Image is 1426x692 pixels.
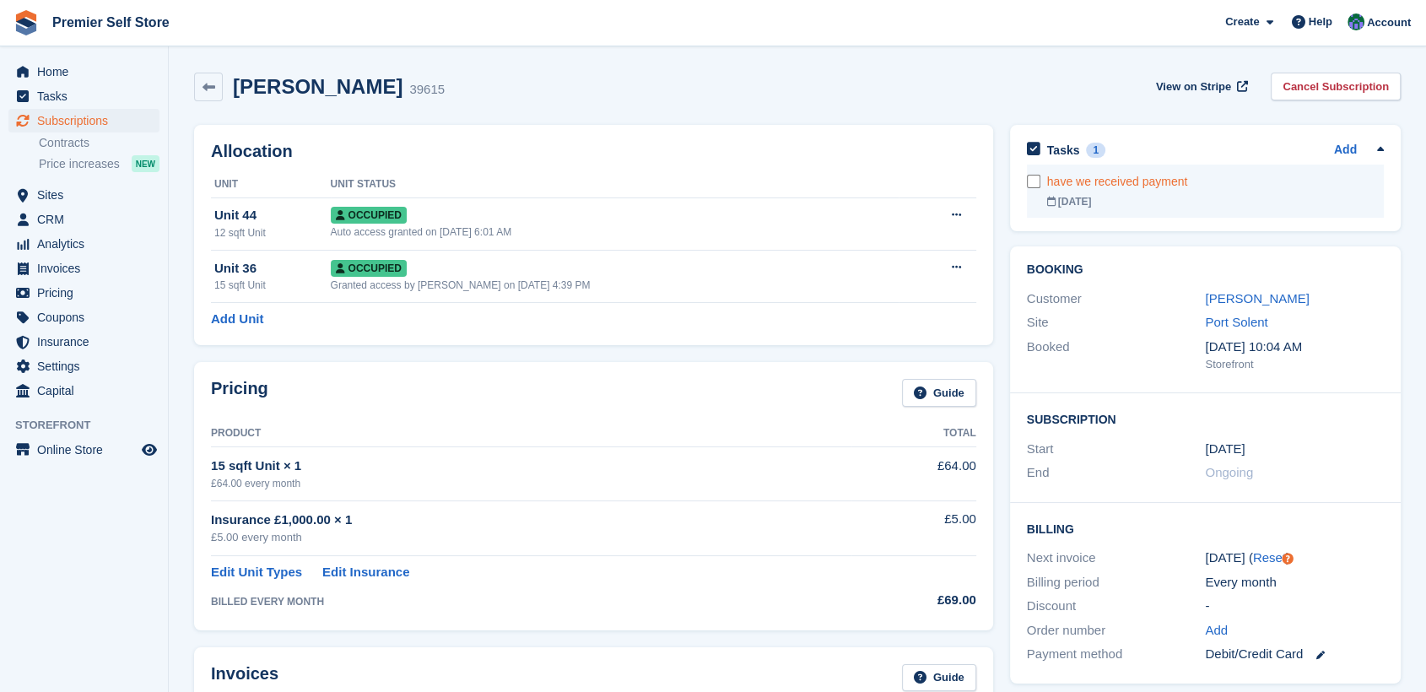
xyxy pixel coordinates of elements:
img: stora-icon-8386f47178a22dfd0bd8f6a31ec36ba5ce8667c1dd55bd0f319d3a0aa187defe.svg [14,10,39,35]
span: Create [1225,14,1259,30]
a: menu [8,84,159,108]
div: Storefront [1205,356,1384,373]
th: Total [851,420,976,447]
span: Sites [37,183,138,207]
a: Add Unit [211,310,263,329]
a: View on Stripe [1149,73,1251,100]
span: Home [37,60,138,84]
div: [DATE] ( ) [1205,549,1384,568]
a: menu [8,60,159,84]
a: have we received payment [DATE] [1047,165,1384,218]
div: Unit 36 [214,259,331,278]
div: - [1205,597,1384,616]
a: Guide [902,379,976,407]
div: Every month [1205,573,1384,592]
a: menu [8,208,159,231]
span: Coupons [37,305,138,329]
div: Unit 44 [214,206,331,225]
span: Occupied [331,260,407,277]
a: Contracts [39,135,159,151]
div: Site [1027,313,1206,332]
a: Edit Insurance [322,563,409,582]
div: £64.00 every month [211,476,851,491]
span: Pricing [37,281,138,305]
div: £69.00 [851,591,976,610]
h2: Booking [1027,263,1384,277]
span: Invoices [37,257,138,280]
a: Premier Self Store [46,8,176,36]
div: [DATE] 10:04 AM [1205,338,1384,357]
a: menu [8,305,159,329]
a: menu [8,281,159,305]
span: Tasks [37,84,138,108]
div: 1 [1086,143,1105,158]
div: Customer [1027,289,1206,309]
span: Settings [37,354,138,378]
div: Discount [1027,597,1206,616]
div: 15 sqft Unit × 1 [211,457,851,476]
a: menu [8,438,159,462]
div: £5.00 every month [211,529,851,546]
div: 12 sqft Unit [214,225,331,241]
td: £64.00 [851,447,976,500]
div: NEW [132,155,159,172]
a: [PERSON_NAME] [1205,291,1309,305]
a: Reset [1253,550,1286,565]
time: 2024-05-08 00:00:00 UTC [1205,440,1245,459]
div: Booked [1027,338,1206,373]
div: Auto access granted on [DATE] 6:01 AM [331,224,899,240]
span: Account [1367,14,1411,31]
h2: [PERSON_NAME] [233,75,402,98]
div: Granted access by [PERSON_NAME] on [DATE] 4:39 PM [331,278,899,293]
a: Cancel Subscription [1271,73,1401,100]
h2: Billing [1027,520,1384,537]
span: CRM [37,208,138,231]
a: menu [8,354,159,378]
div: BILLED EVERY MONTH [211,594,851,609]
img: Jo Granger [1348,14,1364,30]
th: Product [211,420,851,447]
th: Unit [211,171,331,198]
span: Occupied [331,207,407,224]
div: Start [1027,440,1206,459]
h2: Invoices [211,664,278,692]
span: Capital [37,379,138,403]
h2: Tasks [1047,143,1080,158]
td: £5.00 [851,500,976,555]
a: menu [8,379,159,403]
span: Storefront [15,417,168,434]
div: Debit/Credit Card [1205,645,1384,664]
div: have we received payment [1047,173,1384,191]
h2: Allocation [211,142,976,161]
span: Subscriptions [37,109,138,132]
div: Tooltip anchor [1280,551,1295,566]
a: Preview store [139,440,159,460]
h2: Subscription [1027,410,1384,427]
div: Next invoice [1027,549,1206,568]
a: menu [8,232,159,256]
a: Guide [902,664,976,692]
span: Insurance [37,330,138,354]
span: Price increases [39,156,120,172]
a: Edit Unit Types [211,563,302,582]
span: Analytics [37,232,138,256]
a: menu [8,109,159,132]
div: 15 sqft Unit [214,278,331,293]
h2: Pricing [211,379,268,407]
th: Unit Status [331,171,899,198]
a: menu [8,330,159,354]
div: [DATE] [1047,194,1384,209]
div: 39615 [409,80,445,100]
span: View on Stripe [1156,78,1231,95]
div: Billing period [1027,573,1206,592]
a: Add [1205,621,1228,641]
span: Online Store [37,438,138,462]
a: Add [1334,141,1357,160]
a: menu [8,257,159,280]
span: Ongoing [1205,465,1253,479]
a: Port Solent [1205,315,1267,329]
a: menu [8,183,159,207]
span: Help [1309,14,1332,30]
div: End [1027,463,1206,483]
a: Price increases NEW [39,154,159,173]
